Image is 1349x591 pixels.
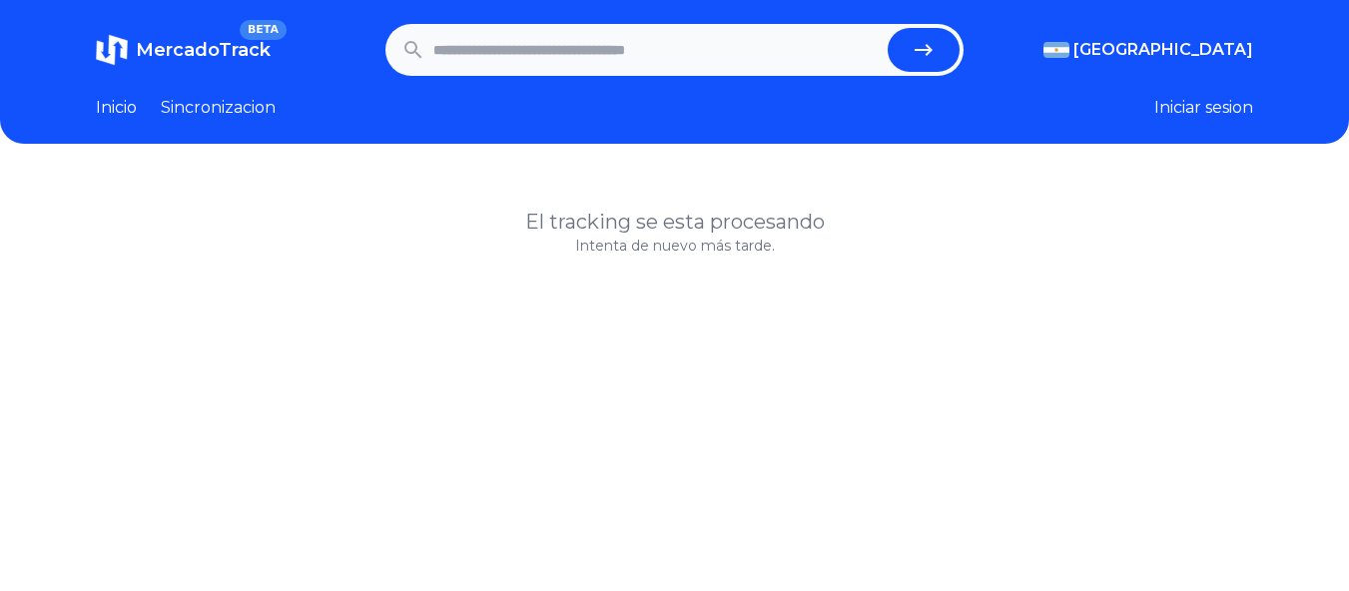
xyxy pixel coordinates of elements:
a: MercadoTrackBETA [96,34,271,66]
button: [GEOGRAPHIC_DATA] [1043,38,1253,62]
img: MercadoTrack [96,34,128,66]
button: Iniciar sesion [1154,96,1253,120]
a: Inicio [96,96,137,120]
span: BETA [240,20,287,40]
img: Argentina [1043,42,1069,58]
span: MercadoTrack [136,39,271,61]
span: [GEOGRAPHIC_DATA] [1073,38,1253,62]
p: Intenta de nuevo más tarde. [96,236,1253,256]
h1: El tracking se esta procesando [96,208,1253,236]
a: Sincronizacion [161,96,276,120]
